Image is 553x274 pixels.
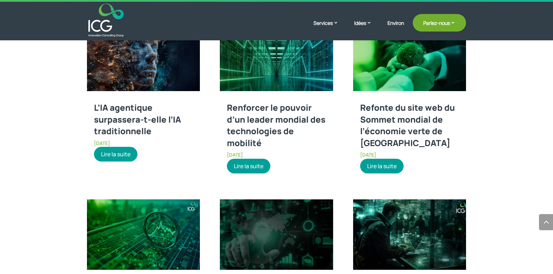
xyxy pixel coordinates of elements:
a: Idées [354,19,379,37]
a: Environ [387,20,404,37]
a: Lire la suite [360,159,404,173]
a: Lire la suite [94,147,137,162]
span: [DATE] [94,140,110,146]
img: Zero Ops Transformation for a Multi-Brand Retailer [353,199,466,270]
img: ICG [88,4,124,37]
div: Widget de chat [518,240,553,274]
a: Parlez-nous [413,14,466,32]
a: Services [313,19,345,37]
img: Cybersecurity Investment in Saudi Arabia [220,199,333,270]
img: Empowering a Global Mobility Technology Leader [220,20,333,91]
a: Refonte du site web du Sommet mondial de l’économie verte de [GEOGRAPHIC_DATA] [360,102,455,149]
a: Renforcer le pouvoir d’un leader mondial des technologies de mobilité [227,102,325,149]
iframe: Chat Widget [518,240,553,274]
a: L’IA agentique surpassera-t-elle l’IA traditionnelle [94,102,181,137]
img: Driving Digital Transformation for UAE’s Largest Insurance Provider [87,199,200,270]
a: Lire la suite [227,159,270,173]
img: Revamping Dubai’s World Green Economy Summit Website [353,20,466,91]
img: Will Agentic AI Surpass Traditional AI [87,20,200,91]
span: [DATE] [227,151,243,158]
span: [DATE] [360,151,376,158]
